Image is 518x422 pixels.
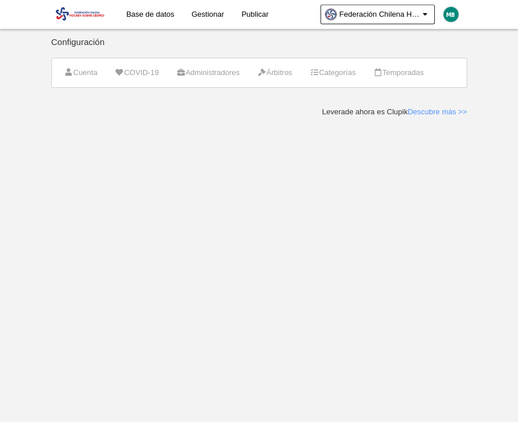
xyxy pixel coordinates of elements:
a: Temporadas [367,64,430,81]
a: COVID-19 [109,64,165,81]
div: Leverade ahora es Clupik [322,107,467,117]
a: Categorías [303,64,362,81]
a: Cuenta [58,64,104,81]
img: Federación Chilena Hockey Sobre Césped [51,7,109,21]
div: Configuración [51,38,467,58]
img: c2l6ZT0zMHgzMCZmcz05JnRleHQ9TUImYmc9MDA4OTdi.png [444,7,459,22]
a: Federación Chilena Hockey Sobre Césped [321,5,435,24]
a: Árbitros [251,64,299,81]
a: Administradores [170,64,246,81]
img: OaM3hsNB7sS1.30x30.jpg [325,9,337,20]
span: Federación Chilena Hockey Sobre Césped [340,9,420,20]
a: Descubre más >> [408,107,467,116]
